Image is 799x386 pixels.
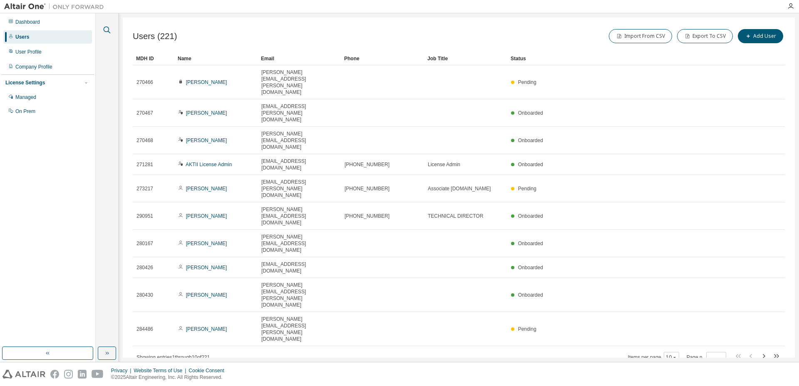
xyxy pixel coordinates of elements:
p: © 2025 Altair Engineering, Inc. All Rights Reserved. [111,374,229,381]
span: [EMAIL_ADDRESS][PERSON_NAME][DOMAIN_NAME] [261,179,337,199]
span: [PERSON_NAME][EMAIL_ADDRESS][PERSON_NAME][DOMAIN_NAME] [261,282,337,308]
span: Items per page [628,352,679,363]
a: [PERSON_NAME] [186,186,227,192]
span: Onboarded [518,292,543,298]
span: [EMAIL_ADDRESS][PERSON_NAME][DOMAIN_NAME] [261,103,337,123]
div: MDH ID [136,52,171,65]
div: Company Profile [15,64,52,70]
div: User Profile [15,49,42,55]
span: [PERSON_NAME][EMAIL_ADDRESS][DOMAIN_NAME] [261,234,337,253]
span: 280167 [136,240,153,247]
div: Cookie Consent [189,367,229,374]
img: instagram.svg [64,370,73,379]
span: [EMAIL_ADDRESS][DOMAIN_NAME] [261,261,337,274]
span: Onboarded [518,241,543,246]
span: 270466 [136,79,153,86]
div: Phone [344,52,421,65]
a: [PERSON_NAME] [186,326,227,332]
span: Onboarded [518,162,543,167]
span: 280426 [136,264,153,271]
img: Altair One [4,2,108,11]
img: facebook.svg [50,370,59,379]
a: [PERSON_NAME] [186,138,227,143]
span: 270468 [136,137,153,144]
button: Export To CSV [677,29,733,43]
span: [EMAIL_ADDRESS][DOMAIN_NAME] [261,158,337,171]
a: [PERSON_NAME] [186,265,227,270]
span: 280430 [136,292,153,298]
span: TECHNICAL DIRECTOR [428,213,483,219]
span: Onboarded [518,110,543,116]
span: Page n. [687,352,726,363]
img: altair_logo.svg [2,370,45,379]
span: Pending [518,326,536,332]
span: [PERSON_NAME][EMAIL_ADDRESS][DOMAIN_NAME] [261,206,337,226]
span: [PERSON_NAME][EMAIL_ADDRESS][PERSON_NAME][DOMAIN_NAME] [261,316,337,342]
span: Pending [518,186,536,192]
div: Name [178,52,254,65]
span: Onboarded [518,138,543,143]
div: Job Title [427,52,504,65]
a: [PERSON_NAME] [186,110,227,116]
a: [PERSON_NAME] [186,79,227,85]
div: Managed [15,94,36,101]
img: linkedin.svg [78,370,87,379]
span: [PHONE_NUMBER] [345,185,390,192]
button: Add User [738,29,783,43]
span: Onboarded [518,265,543,270]
a: [PERSON_NAME] [186,241,227,246]
a: [PERSON_NAME] [186,292,227,298]
span: Associate [DOMAIN_NAME] [428,185,491,192]
span: 284486 [136,326,153,332]
div: Website Terms of Use [134,367,189,374]
div: On Prem [15,108,35,115]
img: youtube.svg [92,370,104,379]
span: Pending [518,79,536,85]
span: 273217 [136,185,153,192]
span: 271281 [136,161,153,168]
div: Email [261,52,337,65]
span: [PERSON_NAME][EMAIL_ADDRESS][DOMAIN_NAME] [261,130,337,150]
span: Users (221) [133,32,177,41]
span: 290951 [136,213,153,219]
span: Showing entries 1 through 10 of 221 [136,354,210,360]
span: License Admin [428,161,460,168]
div: Dashboard [15,19,40,25]
span: [PHONE_NUMBER] [345,161,390,168]
span: Onboarded [518,213,543,219]
div: Users [15,34,29,40]
button: 10 [666,354,677,361]
div: License Settings [5,79,45,86]
a: AKTII License Admin [186,162,232,167]
span: [PERSON_NAME][EMAIL_ADDRESS][PERSON_NAME][DOMAIN_NAME] [261,69,337,96]
button: Import From CSV [609,29,672,43]
span: 270467 [136,110,153,116]
div: Privacy [111,367,134,374]
span: [PHONE_NUMBER] [345,213,390,219]
div: Status [511,52,742,65]
a: [PERSON_NAME] [186,213,227,219]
